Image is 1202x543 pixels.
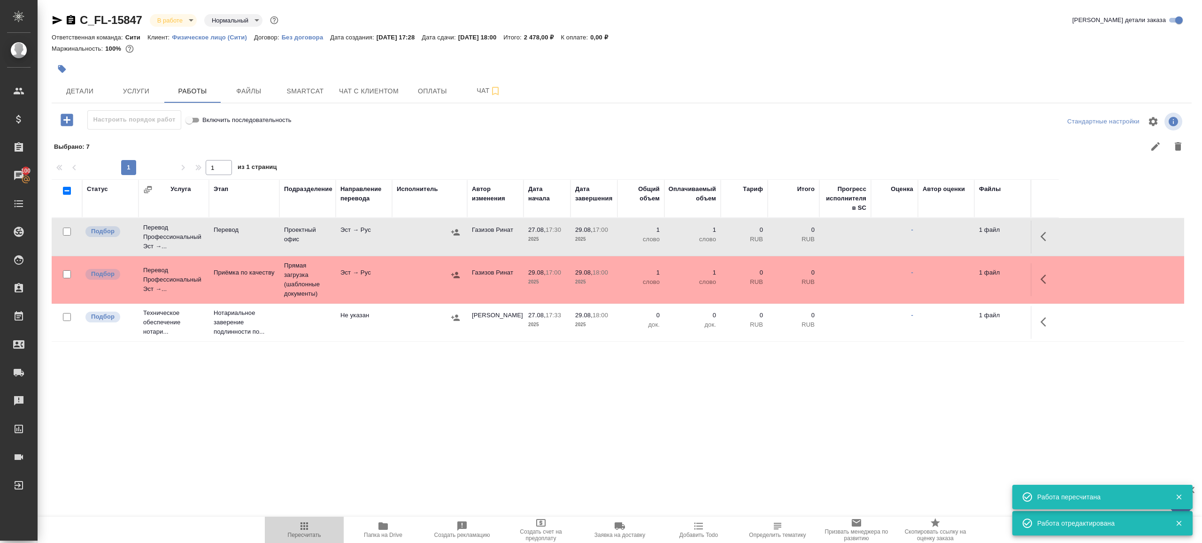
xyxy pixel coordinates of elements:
[214,308,275,337] p: Нотариальное заверение подлинности по...
[622,235,660,244] p: слово
[214,268,275,277] p: Приёмка по качеству
[282,34,331,41] p: Без договора
[52,15,63,26] button: Скопировать ссылку для ЯМессенджера
[593,269,608,276] p: 18:00
[1144,135,1167,158] button: Редактировать
[172,33,254,41] a: Физическое лицо (Сити)
[669,277,716,287] p: слово
[669,184,716,203] div: Оплачиваемый объем
[772,320,815,329] p: RUB
[622,277,660,287] p: слово
[422,34,458,41] p: Дата сдачи:
[528,235,566,244] p: 2025
[85,225,134,238] div: Можно подбирать исполнителей
[87,184,108,194] div: Статус
[466,85,511,97] span: Чат
[622,268,660,277] p: 1
[575,320,613,329] p: 2025
[344,517,423,543] button: Папка на Drive
[139,218,209,256] td: Перевод Профессиональный Эст →...
[1065,115,1142,129] div: split button
[91,312,115,321] p: Подбор
[923,184,965,194] div: Автор оценки
[503,34,524,41] p: Итого:
[238,161,277,175] span: из 1 страниц
[979,311,1026,320] p: 1 файл
[979,225,1026,235] p: 1 файл
[1142,110,1164,133] span: Настроить таблицу
[725,311,763,320] p: 0
[911,312,913,319] a: -
[57,85,102,97] span: Детали
[1167,135,1189,158] button: Удалить
[824,184,866,213] div: Прогресс исполнителя в SC
[1035,225,1057,248] button: Здесь прячутся важные кнопки
[209,16,251,24] button: Нормальный
[507,528,575,542] span: Создать счет на предоплату
[336,263,392,296] td: Эст → Рус
[54,110,80,130] button: Добавить работу
[91,269,115,279] p: Подбор
[575,235,613,244] p: 2025
[622,320,660,329] p: док.
[204,14,262,27] div: В работе
[725,235,763,244] p: RUB
[911,226,913,233] a: -
[265,517,344,543] button: Пересчитать
[546,269,561,276] p: 17:00
[1072,15,1166,25] span: [PERSON_NAME] детали заказа
[15,166,37,176] span: 100
[823,528,890,542] span: Призвать менеджера по развитию
[284,184,332,194] div: Подразделение
[546,226,561,233] p: 17:30
[410,85,455,97] span: Оплаты
[797,184,815,194] div: Итого
[2,164,35,187] a: 100
[458,34,504,41] p: [DATE] 18:00
[817,517,896,543] button: Призвать менеджера по развитию
[593,226,608,233] p: 17:00
[725,268,763,277] p: 0
[622,184,660,203] div: Общий объем
[743,184,763,194] div: Тариф
[1035,311,1057,333] button: Здесь прячутся важные кнопки
[524,34,561,41] p: 2 478,00 ₽
[91,227,115,236] p: Подбор
[52,59,72,79] button: Добавить тэг
[150,14,197,27] div: В работе
[143,185,153,194] button: Сгруппировать
[1169,519,1188,528] button: Закрыть
[575,184,613,203] div: Дата завершения
[467,306,524,339] td: [PERSON_NAME]
[979,268,1026,277] p: 1 файл
[896,517,975,543] button: Скопировать ссылку на оценку заказа
[467,221,524,253] td: Газизов Ринат
[490,85,501,97] svg: Подписаться
[669,320,716,329] p: док.
[725,225,763,235] p: 0
[679,532,718,538] span: Добавить Todo
[979,184,1001,194] div: Файлы
[52,34,125,41] p: Ответственная команда:
[772,311,815,320] p: 0
[575,312,593,319] p: 29.08,
[170,184,191,194] div: Услуга
[528,312,546,319] p: 27.08,
[472,184,519,203] div: Автор изменения
[283,85,328,97] span: Smartcat
[279,256,336,303] td: Прямая загрузка (шаблонные документы)
[772,235,815,244] p: RUB
[448,225,462,239] button: Назначить
[669,311,716,320] p: 0
[575,269,593,276] p: 29.08,
[575,277,613,287] p: 2025
[105,45,123,52] p: 100%
[397,184,438,194] div: Исполнитель
[467,263,524,296] td: Газизов Ринат
[434,532,490,538] span: Создать рекламацию
[448,311,462,325] button: Назначить
[448,268,462,282] button: Назначить
[85,268,134,281] div: Можно подбирать исполнителей
[80,14,142,26] a: C_FL-15847
[772,225,815,235] p: 0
